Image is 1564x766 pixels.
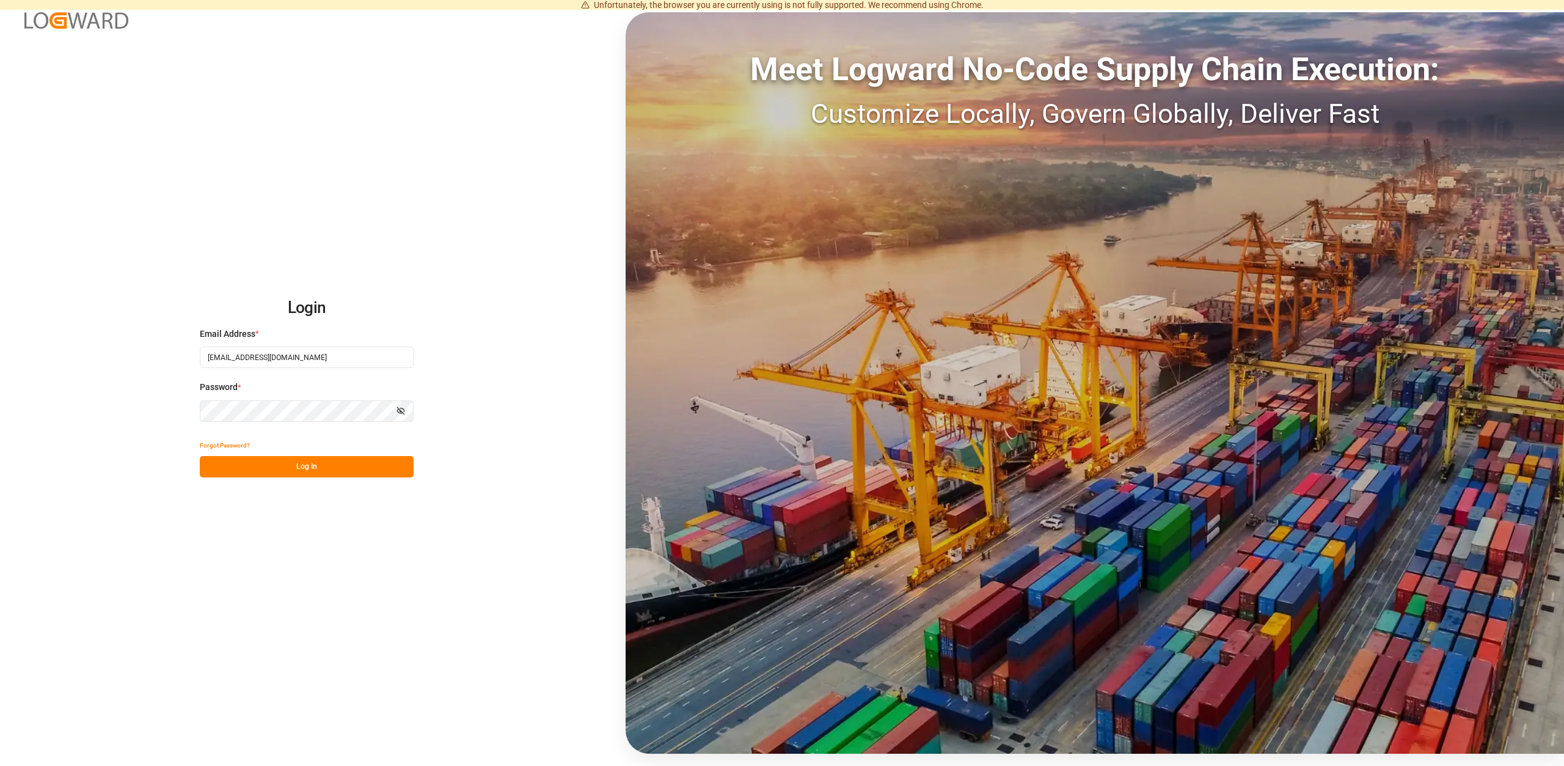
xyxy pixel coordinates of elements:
h2: Login [200,289,414,328]
button: Log In [200,456,414,477]
div: Meet Logward No-Code Supply Chain Execution: [626,46,1564,94]
input: Enter your email [200,347,414,368]
span: Password [200,381,238,394]
img: Logward_new_orange.png [24,12,128,29]
span: Email Address [200,328,255,341]
button: Forgot Password? [200,435,250,456]
div: Customize Locally, Govern Globally, Deliver Fast [626,94,1564,134]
